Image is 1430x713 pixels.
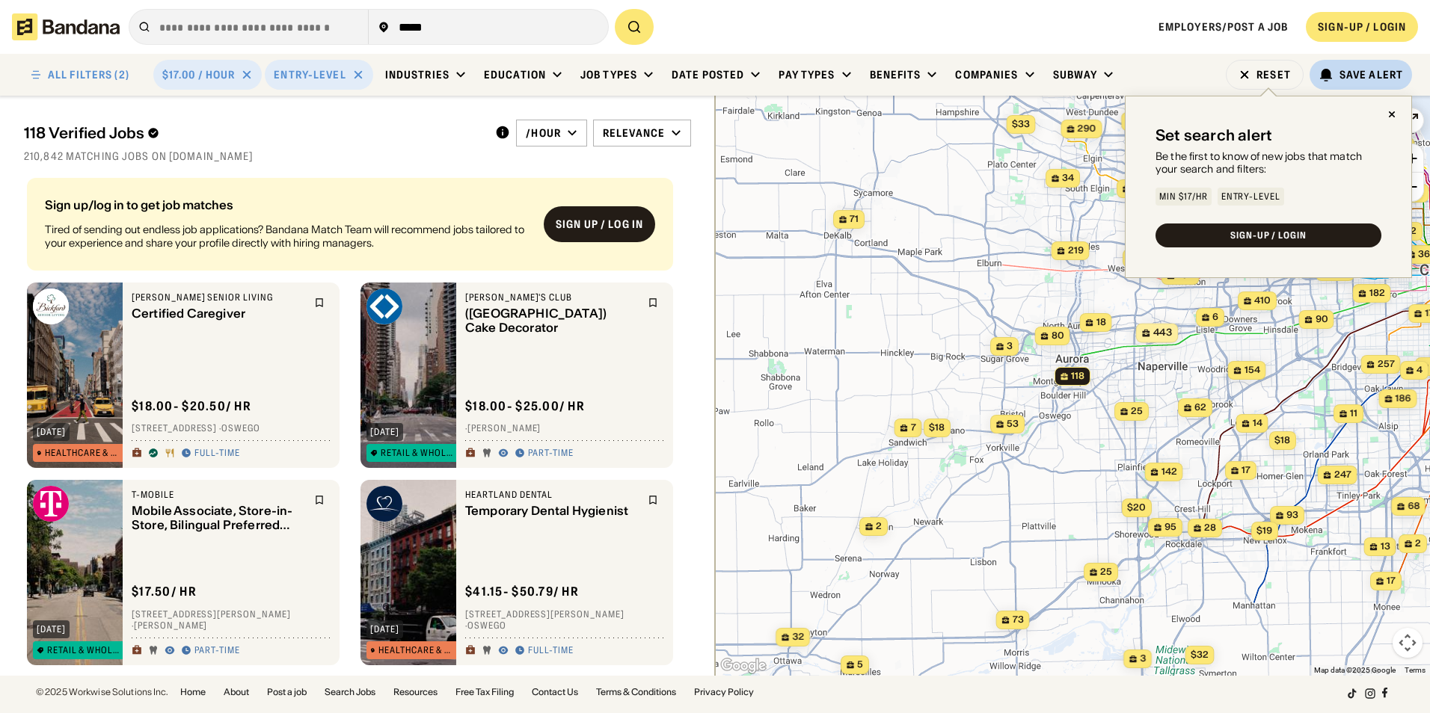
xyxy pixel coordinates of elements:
[532,688,578,697] a: Contact Us
[1417,364,1423,377] span: 4
[1053,68,1098,81] div: Subway
[1256,70,1291,80] div: Reset
[955,68,1018,81] div: Companies
[48,70,129,80] div: ALL FILTERS (2)
[1221,192,1281,201] div: Entry-Level
[1286,509,1298,522] span: 93
[132,291,305,303] div: [PERSON_NAME] Senior Living
[1411,225,1417,238] span: 2
[132,584,197,599] div: $ 17.50 / hr
[1415,537,1421,550] span: 2
[465,423,664,435] div: · [PERSON_NAME]
[37,428,66,436] div: [DATE]
[857,658,863,671] span: 5
[162,68,236,81] div: $17.00 / hour
[1162,466,1177,478] span: 142
[792,631,804,643] span: 32
[1062,172,1074,185] span: 34
[1100,566,1112,578] span: 25
[378,646,457,655] div: Healthcare & Mental Health
[393,688,438,697] a: Resources
[132,489,305,501] div: T-Mobile
[33,288,69,324] img: Bickford Senior Living logo
[1369,287,1385,300] span: 182
[1140,652,1146,665] span: 3
[1242,464,1251,477] span: 17
[455,688,514,697] a: Free Tax Filing
[719,656,768,676] a: Open this area in Google Maps (opens a new window)
[132,306,305,321] div: Certified Caregiver
[1159,20,1288,34] a: Employers/Post a job
[465,291,639,303] div: [PERSON_NAME]'s Club
[1408,500,1420,513] span: 68
[381,448,457,457] div: Retail & Wholesale
[526,126,561,140] div: /hour
[1007,418,1019,430] span: 53
[556,217,643,231] div: Sign up / Log in
[366,486,402,522] img: Heartland Dental logo
[1254,294,1271,307] span: 410
[1007,340,1013,353] span: 3
[694,688,754,697] a: Privacy Policy
[1096,316,1106,329] span: 18
[465,584,579,599] div: $ 41.15 - $50.79 / hr
[1156,126,1272,144] div: Set search alert
[465,398,585,414] div: $ 18.00 - $25.00 / hr
[1127,501,1146,513] span: $20
[1393,628,1423,658] button: Map camera controls
[1396,392,1411,405] span: 186
[1052,330,1064,342] span: 80
[1334,469,1351,481] span: 247
[1378,358,1395,371] span: 257
[385,68,449,81] div: Industries
[132,423,331,435] div: [STREET_ADDRESS] · Oswego
[911,422,916,434] span: 7
[1314,666,1396,674] span: Map data ©2025 Google
[180,688,206,697] a: Home
[870,68,921,81] div: Benefits
[274,68,346,81] div: Entry-Level
[1256,525,1272,536] span: $19
[36,688,168,697] div: © 2025 Workwise Solutions Inc.
[194,645,240,657] div: Part-time
[45,223,532,250] div: Tired of sending out endless job applications? Bandana Match Team will recommend jobs tailored to...
[132,504,305,532] div: Mobile Associate, Store-in-Store, Bilingual Preferred Spanish​ - Retail Sales
[1078,123,1096,135] span: 290
[465,504,639,518] div: Temporary Dental Hygienist
[465,306,639,335] div: ([GEOGRAPHIC_DATA]) Cake Decorator
[465,608,664,632] div: [STREET_ADDRESS][PERSON_NAME] · Oswego
[325,688,375,697] a: Search Jobs
[24,172,691,676] div: grid
[45,448,123,457] div: Healthcare & Mental Health
[366,288,402,324] img: Sam's Club logo
[1204,522,1216,534] span: 28
[596,688,676,697] a: Terms & Conditions
[1153,327,1172,340] span: 443
[1156,150,1381,176] div: Be the first to know of new jobs that match your search and filters:
[1340,68,1403,81] div: Save Alert
[33,486,69,522] img: T-Mobile logo
[1316,313,1328,326] span: 90
[1274,434,1290,445] span: $18
[132,608,331,632] div: [STREET_ADDRESS][PERSON_NAME] · [PERSON_NAME]
[1350,407,1357,420] span: 11
[1013,614,1024,626] span: 73
[719,656,768,676] img: Google
[850,213,859,226] span: 71
[1071,370,1084,383] span: 118
[580,68,637,81] div: Job Types
[1012,118,1030,129] span: $33
[370,625,399,634] div: [DATE]
[47,646,123,655] div: Retail & Wholesale
[267,688,307,697] a: Post a job
[1230,231,1307,240] div: SIGN-UP / LOGIN
[132,398,251,414] div: $ 18.00 - $20.50 / hr
[1068,244,1084,257] span: 219
[224,688,249,697] a: About
[465,489,639,501] div: Heartland Dental
[1164,521,1176,534] span: 95
[37,625,66,634] div: [DATE]
[1253,417,1262,430] span: 14
[528,645,574,657] div: Full-time
[1405,666,1426,674] a: Terms (opens in new tab)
